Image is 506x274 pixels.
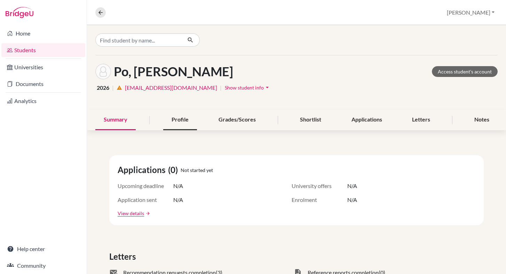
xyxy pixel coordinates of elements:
[1,60,85,74] a: Universities
[109,250,139,263] span: Letters
[97,84,109,92] span: 2026
[347,196,357,204] span: N/A
[220,84,222,92] span: |
[347,182,357,190] span: N/A
[444,6,498,19] button: [PERSON_NAME]
[466,110,498,130] div: Notes
[224,82,271,93] button: Show student infoarrow_drop_down
[1,77,85,91] a: Documents
[118,164,168,176] span: Applications
[163,110,197,130] div: Profile
[117,85,122,91] i: warning
[118,210,144,217] a: View details
[125,84,217,92] a: [EMAIL_ADDRESS][DOMAIN_NAME]
[173,182,183,190] span: N/A
[114,64,233,79] h1: Po, [PERSON_NAME]
[1,242,85,256] a: Help center
[1,94,85,108] a: Analytics
[1,259,85,273] a: Community
[432,66,498,77] a: Access student's account
[118,182,173,190] span: Upcoming deadline
[210,110,264,130] div: Grades/Scores
[292,182,347,190] span: University offers
[95,110,136,130] div: Summary
[292,196,347,204] span: Enrolment
[95,33,182,47] input: Find student by name...
[1,26,85,40] a: Home
[173,196,183,204] span: N/A
[6,7,33,18] img: Bridge-U
[1,43,85,57] a: Students
[404,110,438,130] div: Letters
[225,85,264,91] span: Show student info
[95,64,111,79] img: Ei Nyein Chan Po's avatar
[118,196,173,204] span: Application sent
[168,164,181,176] span: (0)
[264,84,271,91] i: arrow_drop_down
[343,110,390,130] div: Applications
[292,110,330,130] div: Shortlist
[144,211,150,216] a: arrow_forward
[112,84,114,92] span: |
[181,166,213,174] span: Not started yet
